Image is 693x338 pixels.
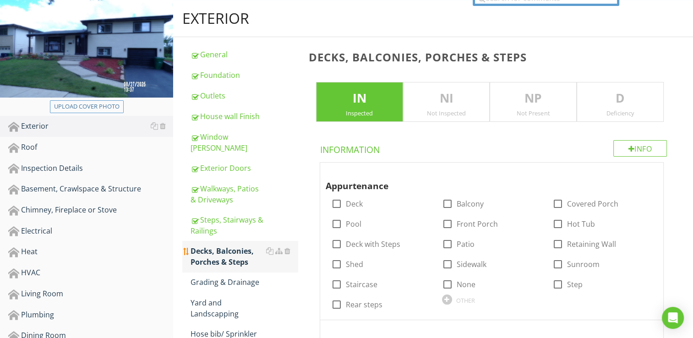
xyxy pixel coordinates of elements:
[8,163,173,174] div: Inspection Details
[8,246,173,258] div: Heat
[613,140,667,157] div: Info
[8,142,173,153] div: Roof
[8,225,173,237] div: Electrical
[50,100,124,113] button: Upload cover photo
[457,199,484,208] label: Balcony
[567,199,618,208] label: Covered Porch
[182,9,249,27] div: Exterior
[577,89,663,108] p: D
[326,166,641,193] div: Appurtenance
[191,111,298,122] div: House wall Finish
[191,297,298,319] div: Yard and Landscapping
[316,89,403,108] p: IN
[191,49,298,60] div: General
[346,240,400,249] label: Deck with Steps
[346,260,363,269] label: Shed
[54,102,120,111] div: Upload cover photo
[309,51,678,63] h3: Decks, Balconies, Porches & Steps
[567,219,595,229] label: Hot Tub
[8,204,173,216] div: Chimney, Fireplace or Stove
[8,120,173,132] div: Exterior
[191,183,298,205] div: Walkways, Patios & Driveways
[191,70,298,81] div: Foundation
[8,183,173,195] div: Basement, Crawlspace & Structure
[567,240,616,249] label: Retaining Wall
[404,109,490,117] div: Not Inspected
[191,277,298,288] div: Grading & Drainage
[191,163,298,174] div: Exterior Doors
[316,109,403,117] div: Inspected
[8,288,173,300] div: Living Room
[191,245,298,267] div: Decks, Balconies, Porches & Steps
[490,109,576,117] div: Not Present
[346,219,361,229] label: Pool
[346,199,363,208] label: Deck
[191,131,298,153] div: Window [PERSON_NAME]
[191,214,298,236] div: Steps, Stairways & Railings
[577,109,663,117] div: Deficiency
[320,140,667,156] h4: Information
[8,309,173,321] div: Plumbing
[567,260,600,269] label: Sunroom
[346,300,382,309] label: Rear steps
[404,89,490,108] p: NI
[346,280,377,289] label: Staircase
[457,219,498,229] label: Front Porch
[8,267,173,279] div: HVAC
[191,90,298,101] div: Outlets
[662,307,684,329] div: Open Intercom Messenger
[456,297,475,304] div: OTHER
[457,260,486,269] label: Sidewalk
[490,89,576,108] p: NP
[567,280,583,289] label: Step
[457,280,475,289] label: None
[457,240,475,249] label: Patio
